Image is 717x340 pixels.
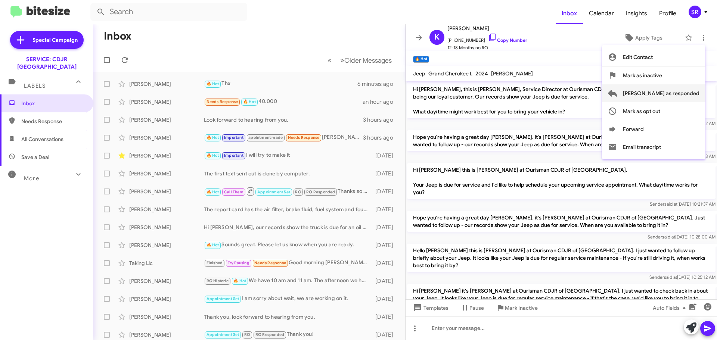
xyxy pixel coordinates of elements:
span: Mark as inactive [623,66,662,84]
button: Forward [602,120,705,138]
span: Edit Contact [623,48,653,66]
button: Email transcript [602,138,705,156]
span: [PERSON_NAME] as responded [623,84,699,102]
span: Mark as opt out [623,102,660,120]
